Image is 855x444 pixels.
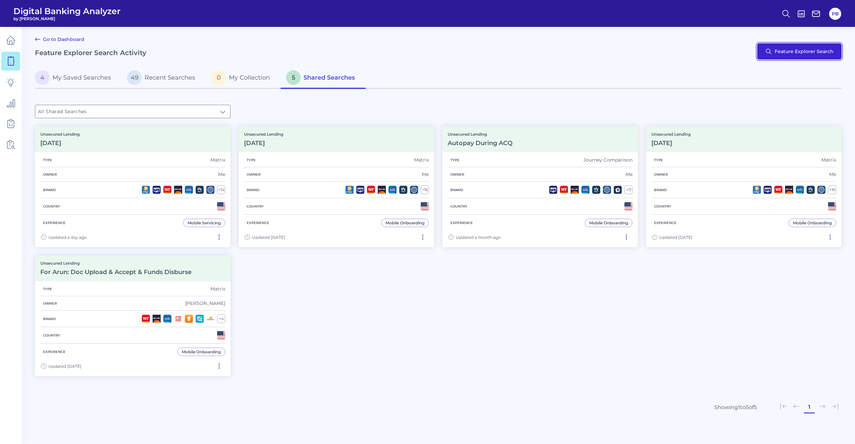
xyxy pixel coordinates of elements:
button: 1 [804,402,815,412]
h5: Owner [244,172,263,177]
span: Recent Searches [145,74,195,81]
span: Updated a day ago [48,235,87,240]
p: Unsecured Lending [448,132,513,137]
div: + 11 [624,185,633,194]
span: Shared Searches [303,74,355,81]
h5: Country [40,333,63,338]
a: 49Recent Searches [122,68,206,89]
h3: [DATE] [244,139,283,147]
p: Unsecured Lending [40,261,192,266]
h5: Owner [651,172,670,177]
a: Unsecured Lending[DATE]TypeMatrixOwnerMeBrand+16CountryExperienceMobile OnboardingUpdated [DATE] [239,126,434,247]
span: 4 [35,70,50,85]
button: PB [829,8,841,20]
div: Showing 1 to 5 of 5 [714,404,757,410]
h5: Experience [651,221,679,225]
a: Unsecured LendingFor Arun: Doc Upload & Accept & Funds DisburseTypeMatrixOwner[PERSON_NAME]Brand+... [35,255,231,376]
a: 5Shared Searches [281,68,366,89]
div: Me [422,171,429,177]
h3: [DATE] [40,139,80,147]
h5: Brand [244,188,262,192]
span: 0 [211,70,226,85]
div: Matrix [414,157,429,163]
a: Unsecured Lending[DATE]TypeMatrixOwnerMeBrand+16CountryExperienceMobile OnboardingUpdated [DATE] [646,126,842,247]
h5: Country [651,204,674,209]
div: Journey Comparison [583,157,633,163]
h5: Type [448,158,462,162]
div: Me [829,171,836,177]
h5: Type [40,158,55,162]
div: [PERSON_NAME] [185,300,225,306]
h3: For Arun: Doc Upload & Accept & Funds Disburse [40,268,192,276]
h5: Experience [40,221,68,225]
div: Mobile Servicing [188,220,221,225]
span: 5 [286,70,301,85]
div: + 16 [421,185,429,194]
p: Unsecured Lending [651,132,691,137]
span: My Saved Searches [52,74,111,81]
a: 4My Saved Searches [35,68,122,89]
h5: Brand [40,317,58,321]
h5: Owner [40,172,59,177]
h2: Feature Explorer Search Activity [35,49,147,57]
h5: Experience [40,350,68,354]
span: 49 [127,70,142,85]
span: Updated [DATE] [252,235,285,240]
div: Me [625,171,633,177]
p: Unsecured Lending [244,132,283,137]
h5: Brand [40,188,58,192]
div: Matrix [821,157,836,163]
h5: Brand [448,188,466,192]
h3: [DATE] [651,139,691,147]
a: Unsecured Lending[DATE]TypeMatrixOwnerMeBrand+14CountryExperienceMobile ServicingUpdated a day ago [35,126,231,247]
div: Matrix [210,286,225,292]
h5: Brand [651,188,669,192]
a: 0My Collection [206,68,281,89]
h5: Country [244,204,267,209]
h5: Country [448,204,470,209]
h5: Owner [448,172,467,177]
div: + 14 [217,185,225,194]
a: Unsecured LendingAutopay During ACQTypeJourney ComparisonOwnerMeBrand+11CountryExperienceMobile O... [442,126,638,247]
span: Digital Banking Analyzer [13,6,121,16]
button: Feature Explorer Search [757,43,842,59]
div: Mobile Onboarding [182,349,221,354]
div: Matrix [210,157,225,163]
div: Mobile Onboarding [385,220,424,225]
div: + 4 [217,314,225,323]
span: Updated a month ago [456,235,501,240]
div: Mobile Onboarding [793,220,832,225]
p: Unsecured Lending [40,132,80,137]
span: Updated [DATE] [48,364,81,369]
span: by [PERSON_NAME] [13,16,121,21]
h5: Type [651,158,666,162]
h5: Type [40,287,55,291]
h3: Autopay During ACQ [448,139,513,147]
div: Me [218,171,225,177]
h5: Experience [244,221,272,225]
span: Updated [DATE] [659,235,692,240]
h5: Type [244,158,258,162]
div: Mobile Onboarding [589,220,628,225]
a: Go to Dashboard [35,35,84,43]
h5: Owner [40,301,59,306]
div: + 16 [828,185,836,194]
h5: Experience [448,221,476,225]
span: My Collection [229,74,270,81]
h5: Country [40,204,63,209]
